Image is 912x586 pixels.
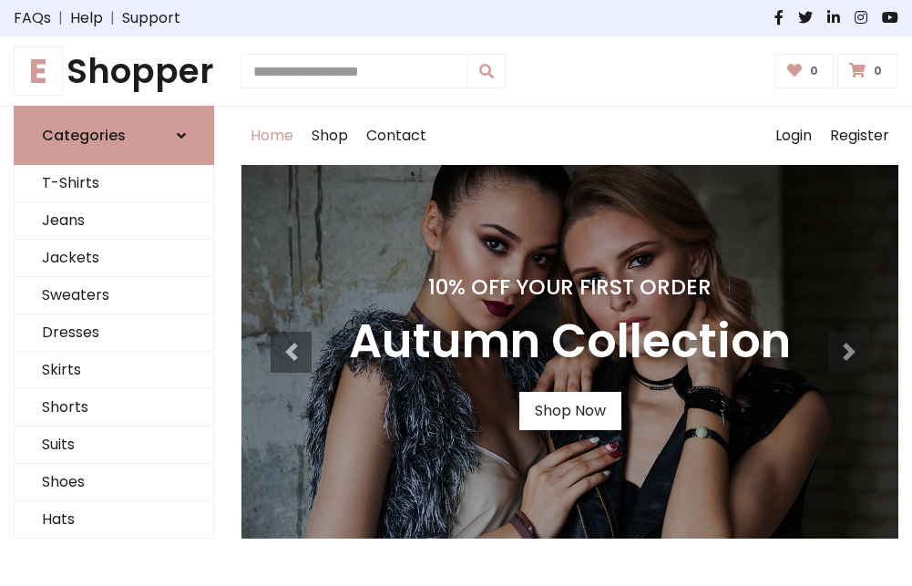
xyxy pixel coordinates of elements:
[15,277,213,314] a: Sweaters
[15,314,213,352] a: Dresses
[15,389,213,427] a: Shorts
[805,63,823,79] span: 0
[15,427,213,464] a: Suits
[15,240,213,277] a: Jackets
[42,127,126,144] h6: Categories
[122,7,180,29] a: Support
[837,54,898,88] a: 0
[869,63,886,79] span: 0
[103,7,122,29] span: |
[302,107,357,165] a: Shop
[51,7,70,29] span: |
[766,107,821,165] a: Login
[15,165,213,202] a: T-Shirts
[14,51,214,91] a: EShopper
[821,107,898,165] a: Register
[519,392,621,430] a: Shop Now
[15,202,213,240] a: Jeans
[357,107,436,165] a: Contact
[349,274,791,300] h4: 10% Off Your First Order
[15,464,213,501] a: Shoes
[70,7,103,29] a: Help
[14,7,51,29] a: FAQs
[14,46,63,96] span: E
[349,314,791,370] h3: Autumn Collection
[14,106,214,165] a: Categories
[241,107,302,165] a: Home
[15,352,213,389] a: Skirts
[15,501,213,539] a: Hats
[775,54,835,88] a: 0
[14,51,214,91] h1: Shopper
